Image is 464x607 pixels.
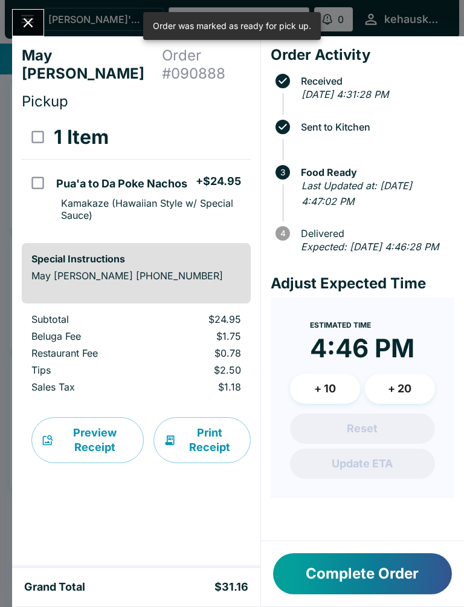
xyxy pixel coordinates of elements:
time: 4:46 PM [310,333,414,364]
button: + 20 [365,374,435,404]
table: orders table [22,313,251,398]
p: Sales Tax [31,381,141,393]
span: Pickup [22,93,68,110]
div: Order was marked as ready for pick up. [153,16,311,36]
p: May [PERSON_NAME] [PHONE_NUMBER] [31,270,241,282]
p: $0.78 [160,347,240,359]
table: orders table [22,115,251,233]
p: Tips [31,364,141,376]
h6: Special Instructions [31,253,241,265]
p: Kamakaze (Hawaiian Style w/ Special Sauce) [61,197,240,221]
p: Subtotal [31,313,141,325]
span: Estimated Time [310,320,371,329]
button: Print Receipt [153,417,251,463]
em: [DATE] 4:31:28 PM [301,88,388,100]
p: $1.18 [160,381,240,393]
span: Sent to Kitchen [295,122,454,132]
span: Delivered [295,228,454,239]
h5: Pua'a to Da Poke Nachos [56,177,187,191]
h3: 1 Item [54,125,109,149]
text: 4 [280,229,285,238]
button: + 10 [290,374,360,404]
text: 3 [280,167,285,177]
span: Food Ready [295,167,454,178]
button: Complete Order [273,553,452,594]
h4: Order # 090888 [162,47,251,83]
h5: $31.16 [214,580,248,594]
h4: Order Activity [271,46,454,64]
h5: Grand Total [24,580,85,594]
button: Preview Receipt [31,417,144,463]
h4: May [PERSON_NAME] [22,47,162,83]
p: $1.75 [160,330,240,342]
p: $2.50 [160,364,240,376]
button: Close [13,10,43,36]
p: $24.95 [160,313,240,325]
p: Restaurant Fee [31,347,141,359]
em: Expected: [DATE] 4:46:28 PM [301,241,439,253]
p: Beluga Fee [31,330,141,342]
h4: Adjust Expected Time [271,274,454,293]
em: Last Updated at: [DATE] 4:47:02 PM [301,180,412,207]
span: Received [295,76,454,86]
h5: + $24.95 [196,174,241,189]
